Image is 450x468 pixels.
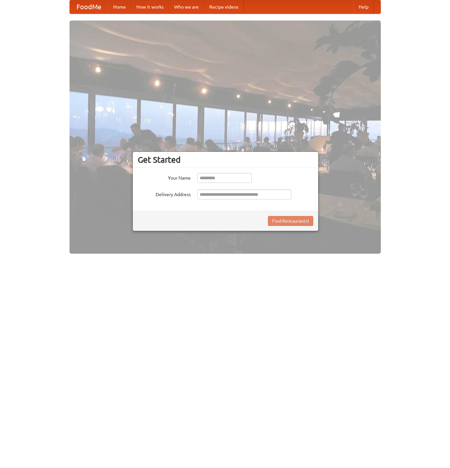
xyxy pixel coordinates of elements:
[70,0,108,14] a: FoodMe
[204,0,244,14] a: Recipe videos
[108,0,131,14] a: Home
[131,0,169,14] a: How it works
[138,173,191,181] label: Your Name
[169,0,204,14] a: Who we are
[138,155,313,165] h3: Get Started
[353,0,374,14] a: Help
[268,216,313,226] button: Find Restaurants!
[138,190,191,198] label: Delivery Address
